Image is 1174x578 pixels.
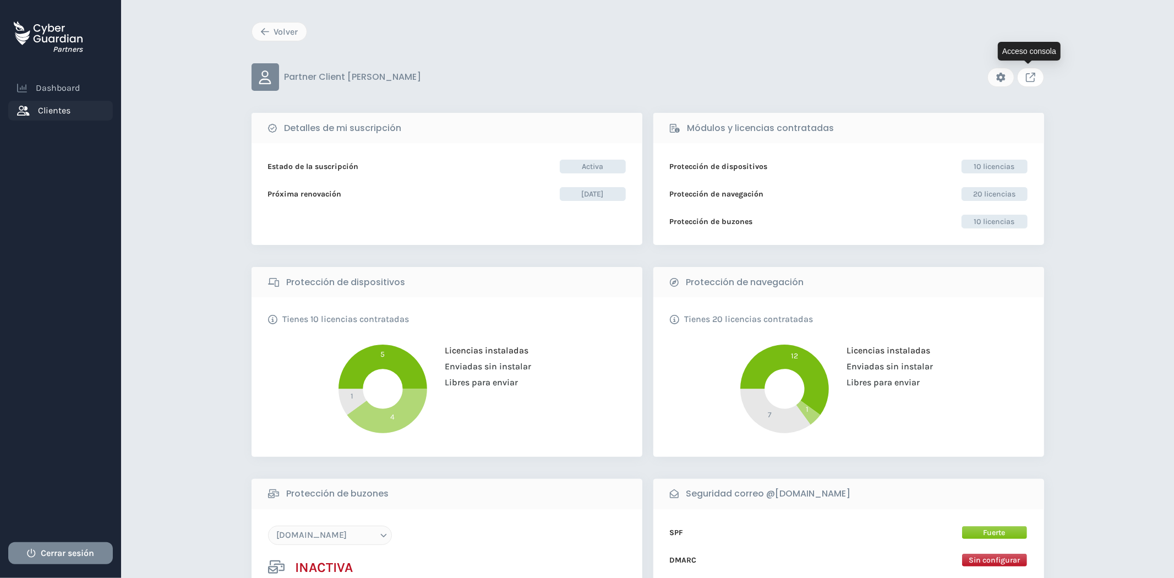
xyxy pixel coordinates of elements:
button: Volver [252,22,307,41]
span: Libres para enviar [436,377,518,388]
span: Sin configurar [962,553,1028,567]
a: Partners [14,14,83,56]
p: Tienes 10 licencias contratadas [283,314,409,325]
b: Protección de navegación [670,188,764,200]
b: Estado de la suscripción [268,161,359,172]
div: Acceso consola [998,42,1061,61]
span: Licencias instaladas [838,345,930,356]
span: Cerrar sesión [41,547,95,560]
span: Enviadas sin instalar [436,361,531,372]
b: Detalles de mi suscripción [285,122,402,135]
a: Link to client console [1017,68,1044,87]
span: 10 licencias [962,215,1028,228]
b: DMARC [670,554,697,566]
span: Dashboard [36,81,80,95]
h3: Partners [53,45,83,54]
span: Activa [560,160,626,173]
h3: INACTIVA [296,559,353,576]
a: Clientes [8,101,113,121]
span: 20 licencias [962,187,1028,201]
b: Seguridad correo @[DOMAIN_NAME] [686,487,851,500]
span: Fuerte [962,526,1028,539]
b: Módulos y licencias contratadas [687,122,834,135]
button: Cerrar sesión [8,542,113,564]
b: Protección de dispositivos [670,161,768,172]
p: Partner Client [PERSON_NAME] [285,72,422,83]
b: Protección de dispositivos [287,276,406,289]
span: 10 licencias [962,160,1028,173]
p: Tienes 20 licencias contratadas [685,314,813,325]
b: Protección de buzones [287,487,389,500]
span: Clientes [39,104,71,117]
b: Próxima renovación [268,188,342,200]
span: Licencias instaladas [436,345,528,356]
span: Enviadas sin instalar [838,361,933,372]
div: Volver [260,25,298,39]
span: Libres para enviar [838,377,920,388]
a: Dashboard [8,78,113,98]
b: SPF [670,527,684,538]
span: [DATE] [560,187,626,201]
b: Protección de buzones [670,216,753,227]
b: Protección de navegación [686,276,804,289]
